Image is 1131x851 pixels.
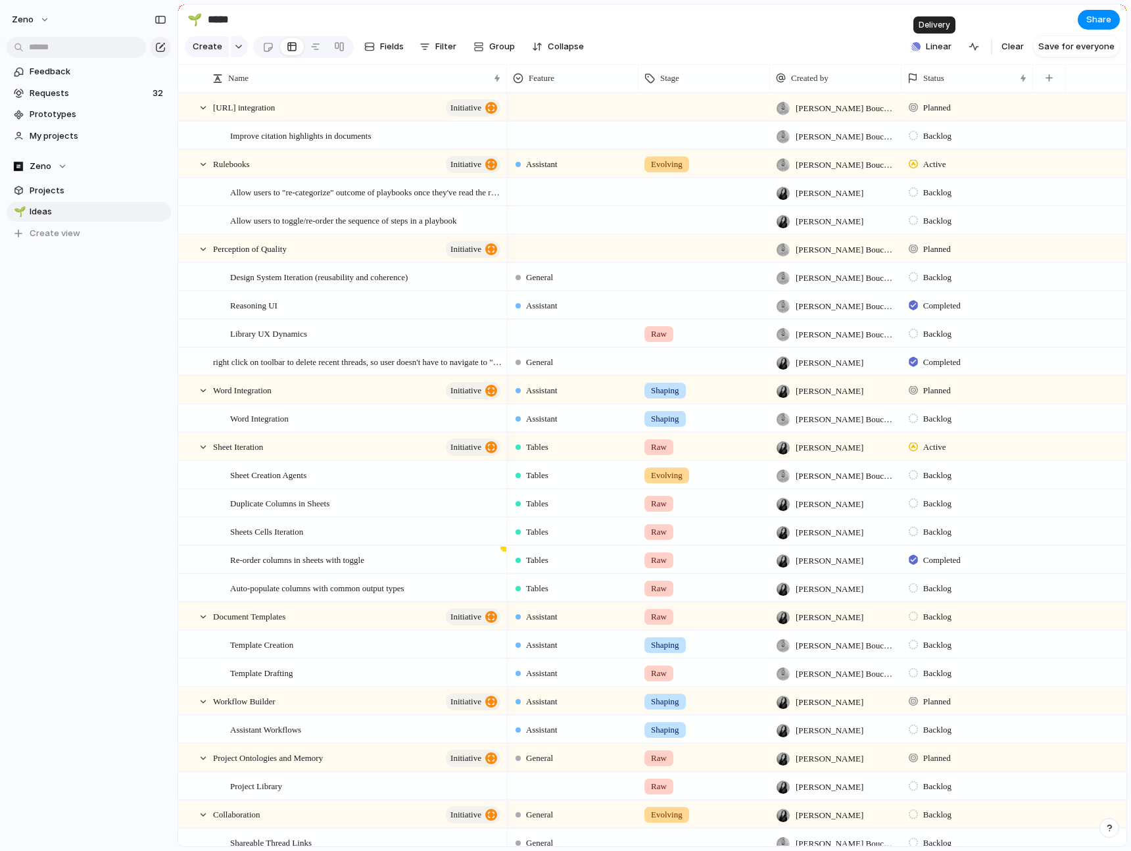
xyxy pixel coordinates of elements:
[435,40,456,53] span: Filter
[526,412,558,425] span: Assistant
[651,328,667,341] span: Raw
[7,202,171,222] a: 🌱Ideas
[446,156,500,173] button: initiative
[230,637,293,652] span: Template Creation
[651,441,667,454] span: Raw
[230,721,301,737] span: Assistant Workflows
[526,469,548,482] span: Tables
[651,384,679,397] span: Shaping
[30,160,51,173] span: Zeno
[526,158,558,171] span: Assistant
[526,554,548,567] span: Tables
[651,780,667,793] span: Raw
[185,36,229,57] button: Create
[923,780,951,793] span: Backlog
[651,469,683,482] span: Evolving
[796,809,863,822] span: [PERSON_NAME]
[923,186,951,199] span: Backlog
[213,241,287,256] span: Perception of Quality
[791,72,829,85] span: Created by
[651,525,667,539] span: Raw
[651,582,667,595] span: Raw
[923,525,951,539] span: Backlog
[12,205,25,218] button: 🌱
[796,102,896,115] span: [PERSON_NAME] Bouchrit
[796,243,896,256] span: [PERSON_NAME] Bouchrit
[230,269,408,284] span: Design System Iteration (reusability and coherence)
[30,205,166,218] span: Ideas
[796,215,863,228] span: [PERSON_NAME]
[796,611,863,624] span: [PERSON_NAME]
[926,40,951,53] span: Linear
[153,87,166,100] span: 32
[12,13,34,26] span: Zeno
[526,667,558,680] span: Assistant
[526,582,548,595] span: Tables
[923,497,951,510] span: Backlog
[526,525,548,539] span: Tables
[796,781,863,794] span: [PERSON_NAME]
[796,130,896,143] span: [PERSON_NAME] Bouchrit
[30,87,149,100] span: Requests
[414,36,462,57] button: Filter
[230,410,289,425] span: Word Integration
[651,639,679,652] span: Shaping
[30,130,166,143] span: My projects
[30,184,166,197] span: Projects
[1086,13,1111,26] span: Share
[7,62,171,82] a: Feedback
[446,806,500,823] button: initiative
[923,469,951,482] span: Backlog
[796,356,863,370] span: [PERSON_NAME]
[446,439,500,456] button: initiative
[996,36,1029,57] button: Clear
[796,328,896,341] span: [PERSON_NAME] Bouchrit
[193,40,222,53] span: Create
[213,354,502,369] span: right click on toolbar to delete recent threads, so user doesn't have to navigate to "seem more" ...
[213,439,263,454] span: Sheet Iteration
[230,184,502,199] span: Allow users to "re-categorize" outcome of playbooks once they've read the reasoning
[651,497,667,510] span: Raw
[184,9,205,30] button: 🌱
[923,356,961,369] span: Completed
[1038,40,1115,53] span: Save for everyone
[450,99,481,117] span: initiative
[30,108,166,121] span: Prototypes
[446,99,500,116] button: initiative
[796,639,896,652] span: [PERSON_NAME] Bouchrit
[796,696,863,709] span: [PERSON_NAME]
[651,752,667,765] span: Raw
[230,665,293,680] span: Template Drafting
[923,808,951,821] span: Backlog
[923,610,951,623] span: Backlog
[7,224,171,243] button: Create view
[230,212,456,228] span: Allow users to toggle/re-order the sequence of steps in a playbook
[230,297,277,312] span: Reasoning UI
[1001,40,1024,53] span: Clear
[450,693,481,711] span: initiative
[651,412,679,425] span: Shaping
[213,750,323,765] span: Project Ontologies and Memory
[230,523,303,539] span: Sheets Cells Iteration
[7,84,171,103] a: Requests32
[796,385,863,398] span: [PERSON_NAME]
[6,9,57,30] button: Zeno
[796,837,896,850] span: [PERSON_NAME] Bouchrit
[526,271,553,284] span: General
[923,695,951,708] span: Planned
[526,752,553,765] span: General
[230,467,306,482] span: Sheet Creation Agents
[796,498,863,511] span: [PERSON_NAME]
[526,610,558,623] span: Assistant
[228,72,249,85] span: Name
[1033,36,1120,57] button: Save for everyone
[450,381,481,400] span: initiative
[380,40,404,53] span: Fields
[923,412,951,425] span: Backlog
[7,126,171,146] a: My projects
[526,695,558,708] span: Assistant
[213,608,285,623] span: Document Templates
[923,384,951,397] span: Planned
[796,470,896,483] span: [PERSON_NAME] Bouchrit
[651,610,667,623] span: Raw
